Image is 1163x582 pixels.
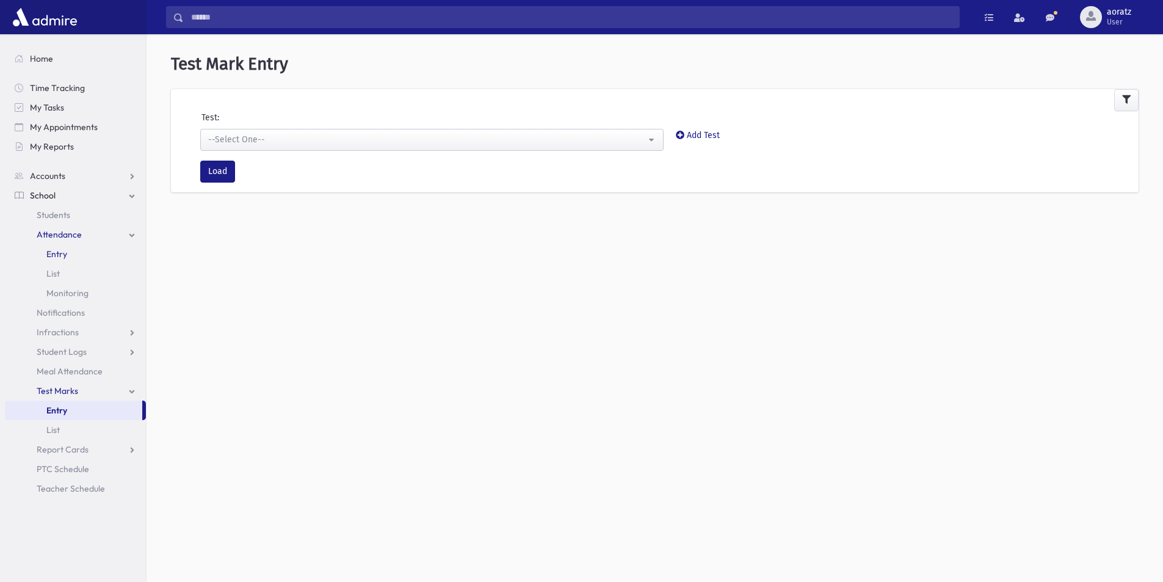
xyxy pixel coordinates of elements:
[5,283,146,303] a: Monitoring
[5,78,146,98] a: Time Tracking
[46,268,60,279] span: List
[5,264,146,283] a: List
[37,327,79,338] span: Infractions
[1107,17,1131,27] span: User
[37,307,85,318] span: Notifications
[30,190,56,201] span: School
[37,209,70,220] span: Students
[5,244,146,264] a: Entry
[5,440,146,459] a: Report Cards
[5,362,146,381] a: Meal Attendance
[5,205,146,225] a: Students
[5,98,146,117] a: My Tasks
[30,122,98,133] span: My Appointments
[5,342,146,362] a: Student Logs
[5,186,146,205] a: School
[1107,7,1131,17] span: aoratz
[5,117,146,137] a: My Appointments
[37,483,105,494] span: Teacher Schedule
[37,366,103,377] span: Meal Attendance
[46,424,60,435] span: List
[5,420,146,440] a: List
[676,130,720,140] a: Add Test
[37,464,89,475] span: PTC Schedule
[184,6,959,28] input: Search
[30,170,65,181] span: Accounts
[5,459,146,479] a: PTC Schedule
[5,49,146,68] a: Home
[200,129,664,151] button: --Select One--
[10,5,80,29] img: AdmirePro
[5,401,142,420] a: Entry
[5,479,146,498] a: Teacher Schedule
[46,405,67,416] span: Entry
[5,303,146,322] a: Notifications
[37,346,87,357] span: Student Logs
[37,385,78,396] span: Test Marks
[200,161,235,183] button: Load
[5,225,146,244] a: Attendance
[171,54,288,74] span: Test Mark Entry
[46,249,67,260] span: Entry
[30,102,64,113] span: My Tasks
[30,82,85,93] span: Time Tracking
[5,381,146,401] a: Test Marks
[37,229,82,240] span: Attendance
[208,133,646,146] div: --Select One--
[30,53,53,64] span: Home
[5,322,146,342] a: Infractions
[37,444,89,455] span: Report Cards
[5,166,146,186] a: Accounts
[30,141,74,152] span: My Reports
[46,288,89,299] span: Monitoring
[5,137,146,156] a: My Reports
[201,111,219,124] label: Test:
